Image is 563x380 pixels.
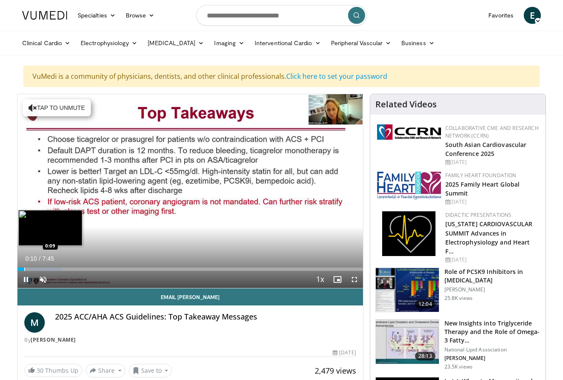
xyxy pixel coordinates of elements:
a: Interventional Cardio [250,35,326,52]
a: 28:13 New Insights into Triglyceride Therapy and the Role of Omega-3 Fatty… National Lipid Associ... [375,319,540,370]
p: National Lipid Association [444,346,540,353]
p: [PERSON_NAME] [444,355,540,362]
p: [PERSON_NAME] [444,286,540,293]
button: Enable picture-in-picture mode [329,271,346,288]
div: Progress Bar [17,268,363,271]
span: 30 [37,366,44,374]
img: 45ea033d-f728-4586-a1ce-38957b05c09e.150x105_q85_crop-smart_upscale.jpg [376,320,439,364]
a: Favorites [483,7,519,24]
a: Collaborative CME and Research Network (CCRN) [445,124,539,139]
img: 1860aa7a-ba06-47e3-81a4-3dc728c2b4cf.png.150x105_q85_autocrop_double_scale_upscale_version-0.2.png [382,211,435,256]
button: Tap to unmute [23,99,91,116]
div: [DATE] [445,198,539,206]
button: Unmute [35,271,52,288]
a: Email [PERSON_NAME] [17,288,363,305]
a: 2025 Family Heart Global Summit [445,180,519,197]
h3: New Insights into Triglyceride Therapy and the Role of Omega-3 Fatty… [444,319,540,345]
p: 23.5K views [444,363,473,370]
img: image.jpeg [18,210,82,246]
a: Peripheral Vascular [326,35,396,52]
a: [MEDICAL_DATA] [142,35,209,52]
span: 12:04 [415,300,435,308]
a: Click here to set your password [286,72,387,81]
img: 3346fd73-c5f9-4d1f-bb16-7b1903aae427.150x105_q85_crop-smart_upscale.jpg [376,268,439,312]
button: Share [86,364,125,377]
p: 25.8K views [444,295,473,302]
div: [DATE] [445,256,539,264]
a: South Asian Cardiovascular Conference 2025 [445,141,527,158]
a: Specialties [73,7,121,24]
a: Clinical Cardio [17,35,75,52]
h4: Related Videos [375,99,437,109]
div: [DATE] [333,349,356,357]
img: 96363db5-6b1b-407f-974b-715268b29f70.jpeg.150x105_q85_autocrop_double_scale_upscale_version-0.2.jpg [377,172,441,200]
div: By [24,336,356,344]
a: [PERSON_NAME] [31,336,76,343]
img: a04ee3ba-8487-4636-b0fb-5e8d268f3737.png.150x105_q85_autocrop_double_scale_upscale_version-0.2.png [377,124,441,140]
button: Playback Rate [312,271,329,288]
button: Pause [17,271,35,288]
a: 30 Thumbs Up [24,364,82,377]
span: 0:10 [25,255,37,262]
span: / [39,255,41,262]
div: [DATE] [445,158,539,166]
a: E [524,7,541,24]
a: [US_STATE] CARDIOVASCULAR SUMMIT Advances in Electrophysiology and Heart F… [445,220,533,255]
span: 7:45 [42,255,54,262]
a: Browse [121,7,160,24]
a: Family Heart Foundation [445,172,517,179]
a: Electrophysiology [75,35,142,52]
a: Business [396,35,440,52]
div: VuMedi is a community of physicians, dentists, and other clinical professionals. [23,66,540,87]
a: Imaging [209,35,250,52]
button: Save to [129,364,172,377]
input: Search topics, interventions [196,5,367,26]
h3: Role of PCSK9 Inhibitors in [MEDICAL_DATA] [444,268,540,285]
a: 12:04 Role of PCSK9 Inhibitors in [MEDICAL_DATA] [PERSON_NAME] 25.8K views [375,268,540,313]
h4: 2025 ACC/AHA ACS Guidelines: Top Takeaway Messages [55,312,356,322]
a: M [24,312,45,333]
span: 28:13 [415,352,435,360]
div: Didactic Presentations [445,211,539,219]
img: VuMedi Logo [22,11,67,20]
span: 2,479 views [315,366,356,376]
video-js: Video Player [17,94,363,288]
button: Fullscreen [346,271,363,288]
